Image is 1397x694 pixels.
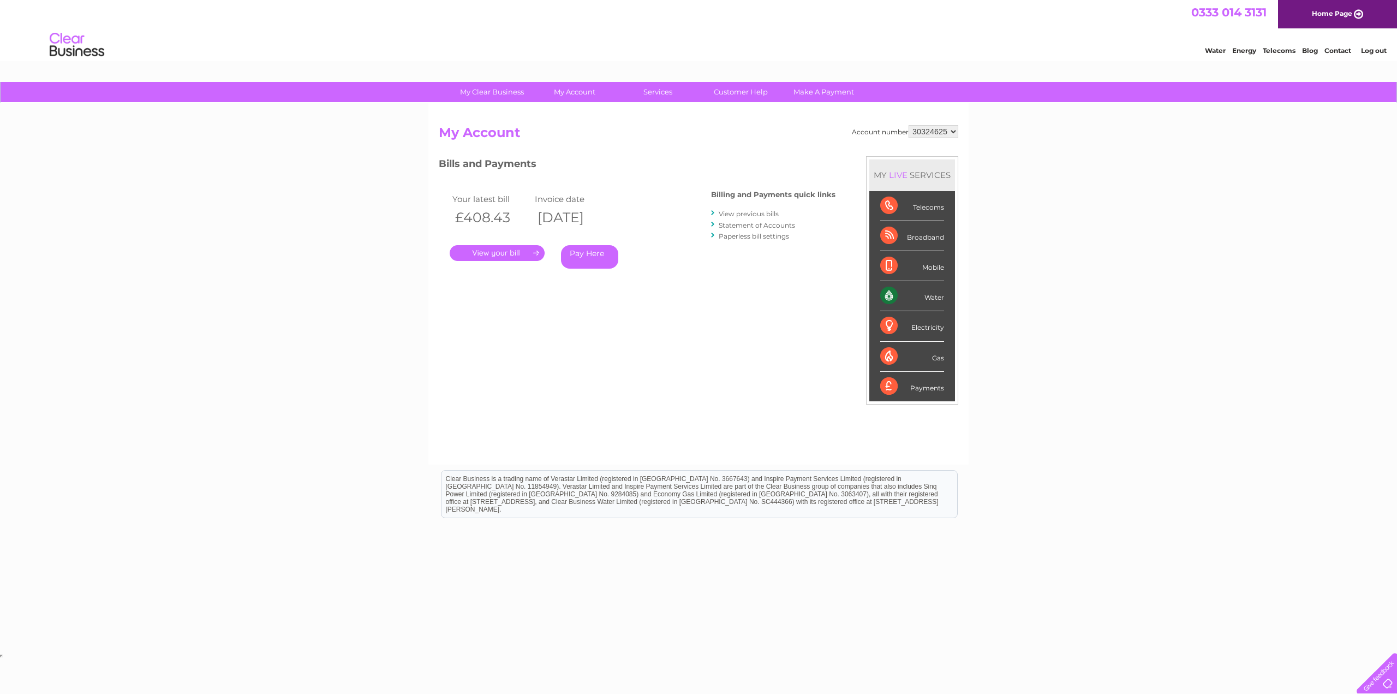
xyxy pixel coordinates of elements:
[439,156,835,175] h3: Bills and Payments
[880,281,944,311] div: Water
[1324,46,1351,55] a: Contact
[1232,46,1256,55] a: Energy
[719,210,779,218] a: View previous bills
[1361,46,1387,55] a: Log out
[1263,46,1295,55] a: Telecoms
[880,191,944,221] div: Telecoms
[880,372,944,401] div: Payments
[530,82,620,102] a: My Account
[696,82,786,102] a: Customer Help
[880,342,944,372] div: Gas
[49,28,105,62] img: logo.png
[880,221,944,251] div: Broadband
[719,232,789,240] a: Paperless bill settings
[880,251,944,281] div: Mobile
[561,245,618,269] a: Pay Here
[711,191,835,199] h4: Billing and Payments quick links
[450,206,532,229] th: £408.43
[1205,46,1226,55] a: Water
[450,245,545,261] a: .
[441,6,957,53] div: Clear Business is a trading name of Verastar Limited (registered in [GEOGRAPHIC_DATA] No. 3667643...
[1191,5,1267,19] a: 0333 014 3131
[450,192,532,206] td: Your latest bill
[447,82,537,102] a: My Clear Business
[869,159,955,191] div: MY SERVICES
[880,311,944,341] div: Electricity
[779,82,869,102] a: Make A Payment
[439,125,958,146] h2: My Account
[852,125,958,138] div: Account number
[613,82,703,102] a: Services
[532,206,614,229] th: [DATE]
[887,170,910,180] div: LIVE
[1302,46,1318,55] a: Blog
[532,192,614,206] td: Invoice date
[719,221,795,229] a: Statement of Accounts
